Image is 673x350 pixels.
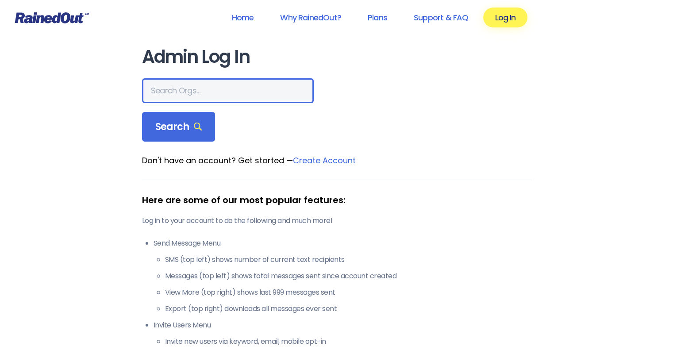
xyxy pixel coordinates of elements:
input: Search Orgs… [142,78,314,103]
a: Create Account [293,155,356,166]
span: Search [155,121,202,133]
li: Export (top right) downloads all messages ever sent [165,304,531,314]
h1: Admin Log In [142,47,531,67]
a: Plans [356,8,399,27]
a: Log In [483,8,527,27]
div: Search [142,112,215,142]
a: Home [220,8,265,27]
a: Support & FAQ [402,8,480,27]
li: View More (top right) shows last 999 messages sent [165,287,531,298]
a: Why RainedOut? [269,8,353,27]
li: Invite Users Menu [154,320,531,347]
p: Log in to your account to do the following and much more! [142,215,531,226]
li: Send Message Menu [154,238,531,314]
div: Here are some of our most popular features: [142,193,531,207]
li: Invite new users via keyword, email, mobile opt-in [165,336,531,347]
li: SMS (top left) shows number of current text recipients [165,254,531,265]
li: Messages (top left) shows total messages sent since account created [165,271,531,281]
